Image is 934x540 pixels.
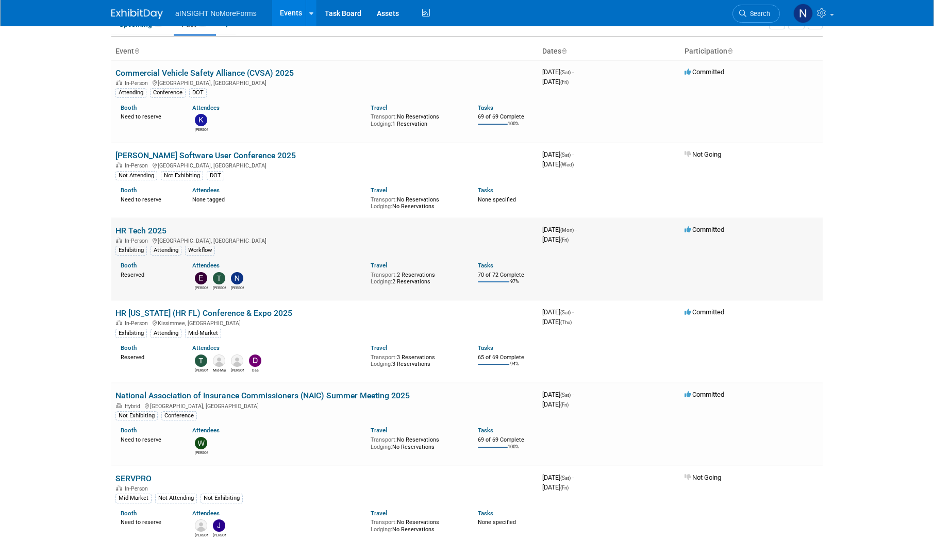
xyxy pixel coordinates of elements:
div: Teresa Papanicolaou [213,284,226,291]
span: Not Going [685,474,721,481]
a: Tasks [478,104,493,111]
span: [DATE] [542,160,574,168]
span: Transport: [371,113,397,120]
span: [DATE] [542,400,569,408]
td: 97% [510,279,519,293]
div: Workflow [185,246,215,255]
div: Attending [151,329,181,338]
div: Reserved [121,269,177,279]
span: Transport: [371,272,397,278]
span: None specified [478,196,516,203]
th: Dates [538,43,680,60]
div: Jay Holland [213,532,226,538]
a: Sort by Participation Type [727,47,732,55]
span: [DATE] [542,78,569,86]
span: [DATE] [542,483,569,491]
span: (Wed) [560,162,574,167]
span: [DATE] [542,68,574,76]
div: Ralph Inzana [231,367,244,373]
td: 94% [510,361,519,375]
span: - [572,308,574,316]
div: Teresa Papanicolaou [195,367,208,373]
span: [DATE] [542,391,574,398]
span: (Fri) [560,237,569,243]
div: 3 Reservations 3 Reservations [371,352,462,368]
span: Lodging: [371,361,392,367]
span: [DATE] [542,150,574,158]
a: Tasks [478,262,493,269]
div: Dae Kim [249,367,262,373]
a: Attendees [192,427,220,434]
span: (Fri) [560,402,569,408]
img: Teresa Papanicolaou [213,272,225,284]
span: (Sat) [560,392,571,398]
div: [GEOGRAPHIC_DATA], [GEOGRAPHIC_DATA] [115,236,534,244]
a: Attendees [192,187,220,194]
a: Travel [371,262,387,269]
span: In-Person [125,320,151,327]
span: aINSIGHT NoMoreForms [175,9,257,18]
span: In-Person [125,485,151,492]
span: (Fri) [560,79,569,85]
span: [DATE] [542,235,569,243]
img: In-Person Event [116,162,122,167]
a: Search [732,5,780,23]
a: Booth [121,344,137,351]
span: (Mon) [560,227,574,233]
span: [DATE] [542,226,577,233]
span: Transport: [371,354,397,361]
span: Committed [685,391,724,398]
div: Need to reserve [121,111,177,121]
div: Not Exhibiting [161,171,203,180]
span: - [575,226,577,233]
div: Reserved [121,352,177,361]
span: - [572,391,574,398]
span: (Sat) [560,70,571,75]
div: Not Attending [115,171,157,180]
img: Nichole Brown [231,272,243,284]
span: Hybrid [125,403,143,410]
div: 65 of 69 Complete [478,354,534,361]
a: Tasks [478,510,493,517]
div: 69 of 69 Complete [478,113,534,121]
a: Tasks [478,344,493,351]
div: Exhibiting [115,246,147,255]
div: Not Exhibiting [115,411,158,420]
a: Attendees [192,344,220,351]
span: Transport: [371,436,397,443]
div: Mid-Market [185,329,221,338]
span: Not Going [685,150,721,158]
img: Nichole Brown [793,4,813,23]
a: Booth [121,104,137,111]
span: [DATE] [542,318,572,326]
div: DOT [189,88,207,97]
div: [GEOGRAPHIC_DATA], [GEOGRAPHIC_DATA] [115,161,534,169]
a: Booth [121,510,137,517]
span: (Fri) [560,485,569,491]
span: In-Person [125,80,151,87]
img: Kate Silvas [195,114,207,126]
div: No Reservations No Reservations [371,434,462,450]
span: In-Person [125,238,151,244]
img: Jay Holland [213,519,225,532]
span: Lodging: [371,526,392,533]
span: Lodging: [371,444,392,450]
span: (Thu) [560,319,572,325]
a: Attendees [192,510,220,517]
img: Wilma Orozco [195,437,207,449]
span: - [572,150,574,158]
div: None tagged [192,194,363,204]
a: SERVPRO [115,474,152,483]
a: HR Tech 2025 [115,226,166,235]
a: Tasks [478,427,493,434]
div: Attending [151,246,181,255]
span: Search [746,10,770,18]
div: Attending [115,88,146,97]
span: - [572,474,574,481]
span: (Sat) [560,475,571,481]
span: In-Person [125,162,151,169]
span: Lodging: [371,278,392,285]
span: Transport: [371,196,397,203]
div: Need to reserve [121,517,177,526]
a: Travel [371,104,387,111]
